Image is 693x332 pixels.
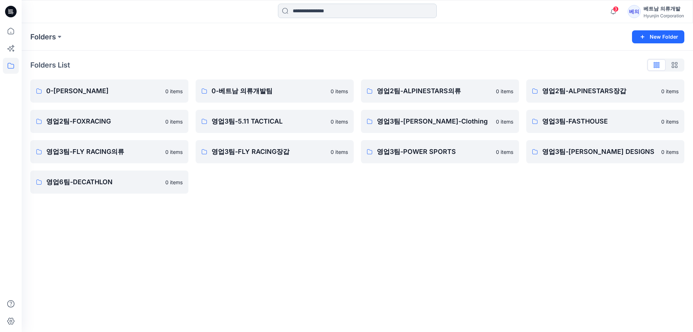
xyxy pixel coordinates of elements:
[632,30,684,43] button: New Folder
[165,87,183,95] p: 0 items
[377,147,492,157] p: 영업3팀-POWER SPORTS
[661,118,679,125] p: 0 items
[496,87,513,95] p: 0 items
[377,116,492,126] p: 영업3팀-[PERSON_NAME]-Clothing
[165,148,183,156] p: 0 items
[331,87,348,95] p: 0 items
[331,118,348,125] p: 0 items
[30,32,56,42] a: Folders
[165,118,183,125] p: 0 items
[30,171,188,194] a: 영업6팀-DECATHLON0 items
[542,147,657,157] p: 영업3팀-[PERSON_NAME] DESIGNS
[661,148,679,156] p: 0 items
[212,86,326,96] p: 0-베트남 의류개발팀
[526,110,684,133] a: 영업3팀-FASTHOUSE0 items
[361,140,519,163] a: 영업3팀-POWER SPORTS0 items
[542,86,657,96] p: 영업2팀-ALPINESTARS장갑
[212,116,326,126] p: 영업3팀-5.11 TACTICAL
[196,79,354,103] a: 0-베트남 의류개발팀0 items
[496,148,513,156] p: 0 items
[196,110,354,133] a: 영업3팀-5.11 TACTICAL0 items
[361,110,519,133] a: 영업3팀-[PERSON_NAME]-Clothing0 items
[30,79,188,103] a: 0-[PERSON_NAME]0 items
[526,140,684,163] a: 영업3팀-[PERSON_NAME] DESIGNS0 items
[331,148,348,156] p: 0 items
[613,6,619,12] span: 3
[542,116,657,126] p: 영업3팀-FASTHOUSE
[196,140,354,163] a: 영업3팀-FLY RACING장갑0 items
[377,86,492,96] p: 영업2팀-ALPINESTARS의류
[361,79,519,103] a: 영업2팀-ALPINESTARS의류0 items
[496,118,513,125] p: 0 items
[212,147,326,157] p: 영업3팀-FLY RACING장갑
[46,177,161,187] p: 영업6팀-DECATHLON
[30,60,70,70] p: Folders List
[165,178,183,186] p: 0 items
[30,110,188,133] a: 영업2팀-FOXRACING0 items
[46,116,161,126] p: 영업2팀-FOXRACING
[30,140,188,163] a: 영업3팀-FLY RACING의류0 items
[644,13,684,18] div: Hyunjin Corporation
[526,79,684,103] a: 영업2팀-ALPINESTARS장갑0 items
[46,86,161,96] p: 0-[PERSON_NAME]
[661,87,679,95] p: 0 items
[46,147,161,157] p: 영업3팀-FLY RACING의류
[628,5,641,18] div: 베의
[644,4,684,13] div: 베트남 의류개발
